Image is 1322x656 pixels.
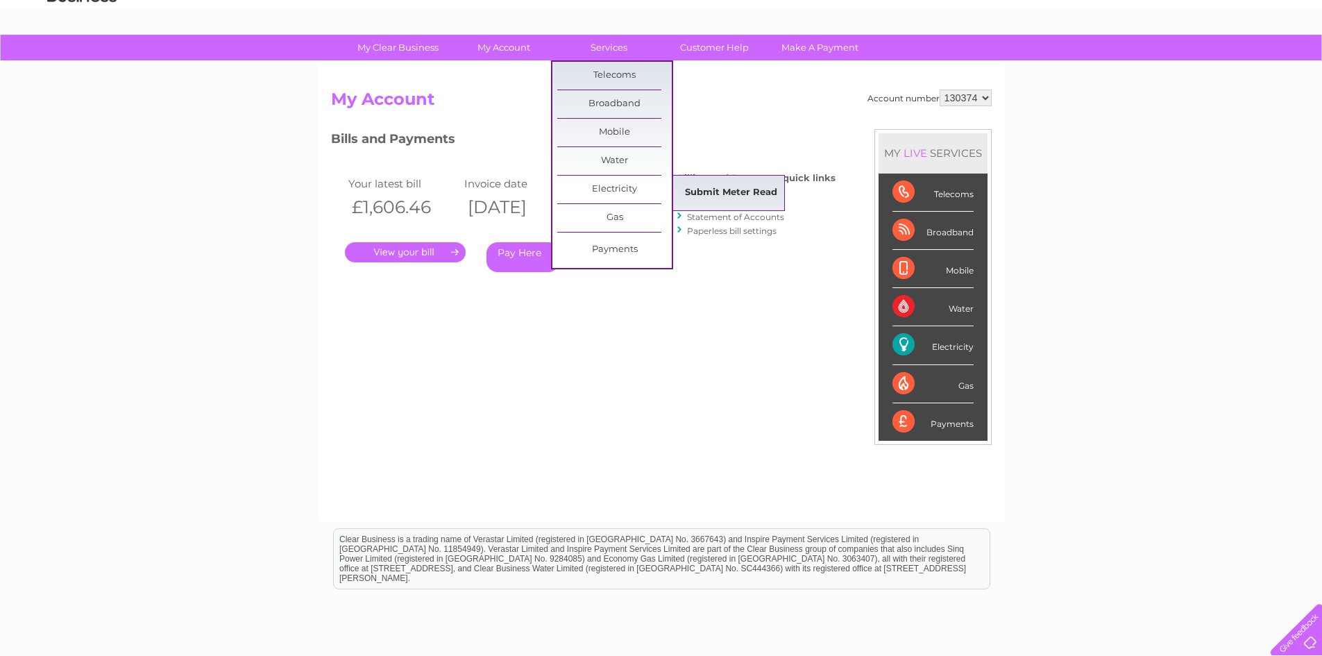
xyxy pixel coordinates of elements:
[879,133,988,173] div: MY SERVICES
[331,129,836,153] h3: Bills and Payments
[1112,59,1143,69] a: Energy
[1060,7,1156,24] a: 0333 014 3131
[892,174,974,212] div: Telecoms
[1276,59,1309,69] a: Log out
[46,36,117,78] img: logo.png
[331,90,992,116] h2: My Account
[552,35,666,60] a: Services
[345,242,466,262] a: .
[461,174,577,193] td: Invoice date
[677,173,836,183] h4: Billing and Payments quick links
[345,174,461,193] td: Your latest bill
[446,35,561,60] a: My Account
[486,242,559,272] a: Pay Here
[657,35,772,60] a: Customer Help
[892,326,974,364] div: Electricity
[557,90,672,118] a: Broadband
[557,147,672,175] a: Water
[892,403,974,441] div: Payments
[1151,59,1193,69] a: Telecoms
[892,212,974,250] div: Broadband
[1201,59,1221,69] a: Blog
[892,288,974,326] div: Water
[341,35,455,60] a: My Clear Business
[901,146,930,160] div: LIVE
[892,250,974,288] div: Mobile
[557,236,672,264] a: Payments
[461,193,577,221] th: [DATE]
[763,35,877,60] a: Make A Payment
[345,193,461,221] th: £1,606.46
[1230,59,1264,69] a: Contact
[1078,59,1104,69] a: Water
[687,226,777,236] a: Paperless bill settings
[334,8,990,67] div: Clear Business is a trading name of Verastar Limited (registered in [GEOGRAPHIC_DATA] No. 3667643...
[674,179,788,207] a: Submit Meter Read
[557,62,672,90] a: Telecoms
[557,204,672,232] a: Gas
[892,365,974,403] div: Gas
[687,212,784,222] a: Statement of Accounts
[557,119,672,146] a: Mobile
[557,176,672,203] a: Electricity
[867,90,992,106] div: Account number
